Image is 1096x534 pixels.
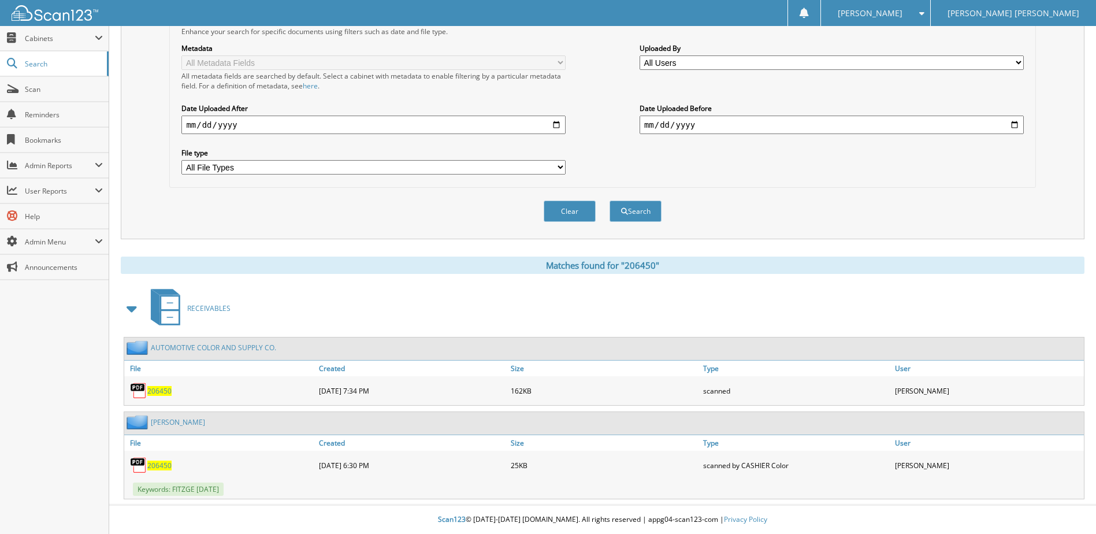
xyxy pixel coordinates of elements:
[508,454,700,477] div: 25KB
[187,303,231,313] span: RECEIVABLES
[892,361,1084,376] a: User
[303,81,318,91] a: here
[892,454,1084,477] div: [PERSON_NAME]
[176,27,1029,36] div: Enhance your search for specific documents using filters such as date and file type.
[25,237,95,247] span: Admin Menu
[147,386,172,396] a: 206450
[130,457,147,474] img: PDF.png
[892,435,1084,451] a: User
[700,454,892,477] div: scanned by CASHIER Color
[700,435,892,451] a: Type
[25,84,103,94] span: Scan
[124,361,316,376] a: File
[610,201,662,222] button: Search
[181,148,566,158] label: File type
[508,435,700,451] a: Size
[316,361,508,376] a: Created
[181,71,566,91] div: All metadata fields are searched by default. Select a cabinet with metadata to enable filtering b...
[25,110,103,120] span: Reminders
[508,361,700,376] a: Size
[25,186,95,196] span: User Reports
[25,161,95,170] span: Admin Reports
[544,201,596,222] button: Clear
[121,257,1084,274] div: Matches found for "206450"
[316,435,508,451] a: Created
[147,461,172,470] a: 206450
[508,379,700,402] div: 162KB
[151,417,205,427] a: [PERSON_NAME]
[25,212,103,221] span: Help
[109,506,1096,534] div: © [DATE]-[DATE] [DOMAIN_NAME]. All rights reserved | appg04-scan123-com |
[316,379,508,402] div: [DATE] 7:34 PM
[127,340,151,355] img: folder2.png
[316,454,508,477] div: [DATE] 6:30 PM
[124,435,316,451] a: File
[948,10,1079,17] span: [PERSON_NAME] [PERSON_NAME]
[438,514,466,524] span: Scan123
[151,343,276,353] a: AUTOMOTIVE COLOR AND SUPPLY CO.
[130,382,147,399] img: PDF.png
[25,34,95,43] span: Cabinets
[181,103,566,113] label: Date Uploaded After
[700,379,892,402] div: scanned
[181,43,566,53] label: Metadata
[892,379,1084,402] div: [PERSON_NAME]
[127,415,151,429] img: folder2.png
[1038,479,1096,534] iframe: Chat Widget
[640,116,1024,134] input: end
[25,262,103,272] span: Announcements
[133,483,224,496] span: Keywords: FITZGE [DATE]
[700,361,892,376] a: Type
[25,135,103,145] span: Bookmarks
[838,10,902,17] span: [PERSON_NAME]
[144,285,231,331] a: RECEIVABLES
[640,103,1024,113] label: Date Uploaded Before
[12,5,98,21] img: scan123-logo-white.svg
[25,59,101,69] span: Search
[181,116,566,134] input: start
[640,43,1024,53] label: Uploaded By
[724,514,767,524] a: Privacy Policy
